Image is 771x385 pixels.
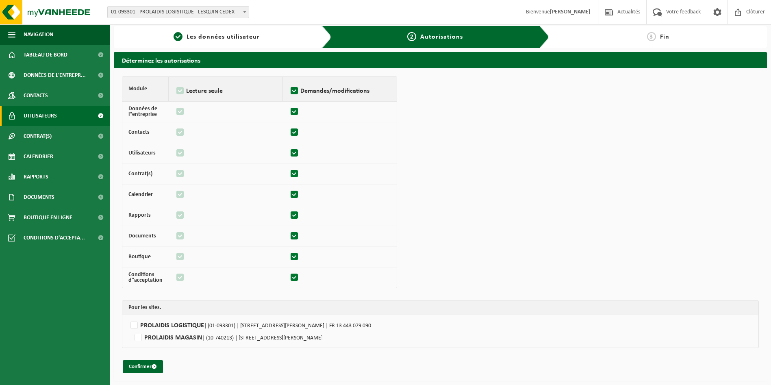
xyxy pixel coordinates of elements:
[24,146,53,167] span: Calendrier
[204,323,371,329] span: | (01-093301) | [STREET_ADDRESS][PERSON_NAME] | FR 13 443 079 090
[24,45,67,65] span: Tableau de bord
[647,32,656,41] span: 3
[128,254,151,260] strong: Boutique
[107,6,249,18] span: 01-093301 - PROLAIDIS LOGISTIQUE - LESQUIN CEDEX
[24,207,72,228] span: Boutique en ligne
[128,129,150,135] strong: Contacts
[420,34,463,40] span: Autorisations
[128,272,163,283] strong: Conditions d"acceptation
[550,9,591,15] strong: [PERSON_NAME]
[123,360,163,373] button: Confirmer
[187,34,260,40] span: Les données utilisateur
[128,212,151,218] strong: Rapports
[24,228,85,248] span: Conditions d'accepta...
[128,171,152,177] strong: Contrat(s)
[128,106,157,117] strong: Données de l"entreprise
[175,85,276,97] label: Lecture seule
[660,34,669,40] span: Fin
[407,32,416,41] span: 2
[202,335,323,341] span: | (10-740213) | [STREET_ADDRESS][PERSON_NAME]
[289,85,391,97] label: Demandes/modifications
[132,331,327,344] label: PROLAIDIS MAGASIN
[24,24,53,45] span: Navigation
[24,126,52,146] span: Contrat(s)
[118,32,315,42] a: 1Les données utilisateur
[174,32,182,41] span: 1
[24,85,48,106] span: Contacts
[108,7,249,18] span: 01-093301 - PROLAIDIS LOGISTIQUE - LESQUIN CEDEX
[114,52,767,68] h2: Déterminez les autorisations
[24,187,54,207] span: Documents
[24,167,48,187] span: Rapports
[128,233,156,239] strong: Documents
[24,65,86,85] span: Données de l'entrepr...
[128,191,153,198] strong: Calendrier
[24,106,57,126] span: Utilisateurs
[122,77,169,102] th: Module
[128,150,156,156] strong: Utilisateurs
[122,301,758,315] th: Pour les sites.
[128,319,752,331] label: PROLAIDIS LOGISTIQUE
